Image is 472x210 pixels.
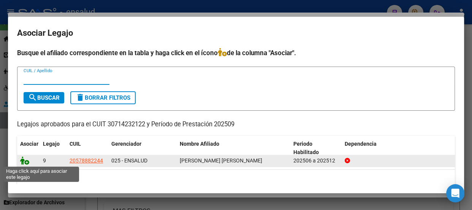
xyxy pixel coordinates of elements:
[177,136,290,161] datatable-header-cell: Nombre Afiliado
[76,94,130,101] span: Borrar Filtros
[108,136,177,161] datatable-header-cell: Gerenciador
[17,170,455,189] div: 1 registros
[446,184,464,202] div: Open Intercom Messenger
[28,93,37,102] mat-icon: search
[76,93,85,102] mat-icon: delete
[70,91,136,104] button: Borrar Filtros
[180,141,219,147] span: Nombre Afiliado
[40,136,67,161] datatable-header-cell: Legajo
[67,136,108,161] datatable-header-cell: CUIL
[17,136,40,161] datatable-header-cell: Asociar
[43,157,46,164] span: 9
[293,141,319,156] span: Periodo Habilitado
[70,141,81,147] span: CUIL
[20,141,38,147] span: Asociar
[342,136,455,161] datatable-header-cell: Dependencia
[180,157,262,164] span: VIVIANI FARIÑA IGNACIO SIMON
[24,92,64,103] button: Buscar
[111,157,147,164] span: 025 - ENSALUD
[293,156,339,165] div: 202506 a 202512
[28,94,60,101] span: Buscar
[345,141,377,147] span: Dependencia
[70,157,103,164] span: 20578882244
[111,141,141,147] span: Gerenciador
[17,120,455,129] p: Legajos aprobados para el CUIT 30714232122 y Período de Prestación 202509
[290,136,342,161] datatable-header-cell: Periodo Habilitado
[43,141,60,147] span: Legajo
[17,26,455,40] h2: Asociar Legajo
[17,48,455,58] h4: Busque el afiliado correspondiente en la tabla y haga click en el ícono de la columna "Asociar".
